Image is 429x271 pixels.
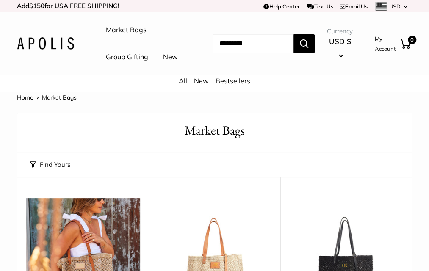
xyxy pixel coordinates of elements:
[389,3,401,10] span: USD
[213,34,293,53] input: Search...
[17,94,33,101] a: Home
[106,51,148,64] a: Group Gifting
[163,51,178,64] a: New
[327,35,353,62] button: USD $
[340,3,368,10] a: Email Us
[29,2,44,10] span: $150
[30,159,70,171] button: Find Yours
[263,3,299,10] a: Help Center
[329,37,351,46] span: USD $
[106,24,147,36] a: Market Bags
[400,39,410,49] a: 0
[194,77,209,85] a: New
[17,92,77,103] nav: Breadcrumb
[179,77,187,85] a: All
[375,33,396,54] a: My Account
[30,122,399,140] h1: Market Bags
[307,3,333,10] a: Text Us
[293,34,315,53] button: Search
[408,36,416,44] span: 0
[17,37,74,50] img: Apolis
[327,25,353,37] span: Currency
[216,77,250,85] a: Bestsellers
[42,94,77,101] span: Market Bags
